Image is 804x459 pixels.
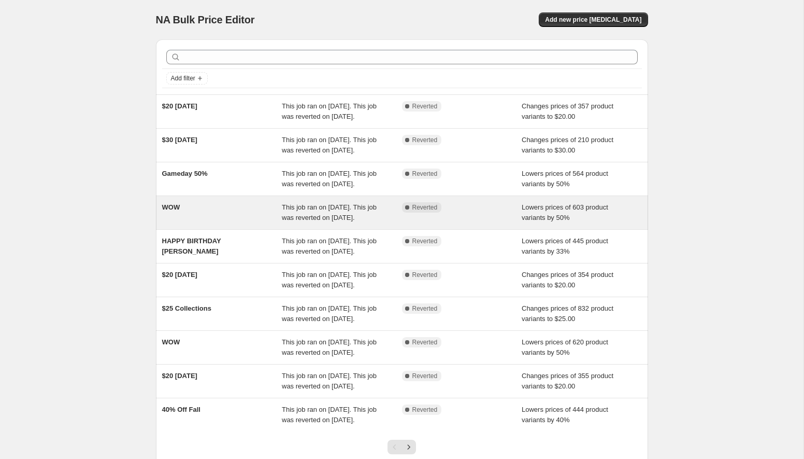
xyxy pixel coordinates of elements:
[282,271,377,289] span: This job ran on [DATE]. This job was reverted on [DATE].
[282,203,377,221] span: This job ran on [DATE]. This job was reverted on [DATE].
[522,102,613,120] span: Changes prices of 357 product variants to $20.00
[412,237,438,245] span: Reverted
[282,136,377,154] span: This job ran on [DATE]. This job was reverted on [DATE].
[412,102,438,110] span: Reverted
[282,372,377,390] span: This job ran on [DATE]. This job was reverted on [DATE].
[387,440,416,454] nav: Pagination
[162,338,180,346] span: WOW
[522,406,608,424] span: Lowers prices of 444 product variants by 40%
[282,304,377,323] span: This job ran on [DATE]. This job was reverted on [DATE].
[412,338,438,346] span: Reverted
[162,304,211,312] span: $25 Collections
[412,271,438,279] span: Reverted
[412,170,438,178] span: Reverted
[162,102,197,110] span: $20 [DATE]
[412,406,438,414] span: Reverted
[401,440,416,454] button: Next
[522,170,608,188] span: Lowers prices of 564 product variants by 50%
[282,338,377,356] span: This job ran on [DATE]. This job was reverted on [DATE].
[162,237,221,255] span: HAPPY BIRTHDAY [PERSON_NAME]
[412,372,438,380] span: Reverted
[539,12,648,27] button: Add new price [MEDICAL_DATA]
[522,271,613,289] span: Changes prices of 354 product variants to $20.00
[545,16,641,24] span: Add new price [MEDICAL_DATA]
[282,237,377,255] span: This job ran on [DATE]. This job was reverted on [DATE].
[282,170,377,188] span: This job ran on [DATE]. This job was reverted on [DATE].
[162,136,197,144] span: $30 [DATE]
[282,406,377,424] span: This job ran on [DATE]. This job was reverted on [DATE].
[412,304,438,313] span: Reverted
[171,74,195,82] span: Add filter
[522,136,613,154] span: Changes prices of 210 product variants to $30.00
[522,338,608,356] span: Lowers prices of 620 product variants by 50%
[522,372,613,390] span: Changes prices of 355 product variants to $20.00
[162,271,197,279] span: $20 [DATE]
[162,372,197,380] span: $20 [DATE]
[162,170,208,177] span: Gameday 50%
[166,72,208,85] button: Add filter
[522,304,613,323] span: Changes prices of 832 product variants to $25.00
[522,237,608,255] span: Lowers prices of 445 product variants by 33%
[162,203,180,211] span: WOW
[412,136,438,144] span: Reverted
[412,203,438,212] span: Reverted
[282,102,377,120] span: This job ran on [DATE]. This job was reverted on [DATE].
[522,203,608,221] span: Lowers prices of 603 product variants by 50%
[162,406,200,413] span: 40% Off Fall
[156,14,255,25] span: NA Bulk Price Editor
